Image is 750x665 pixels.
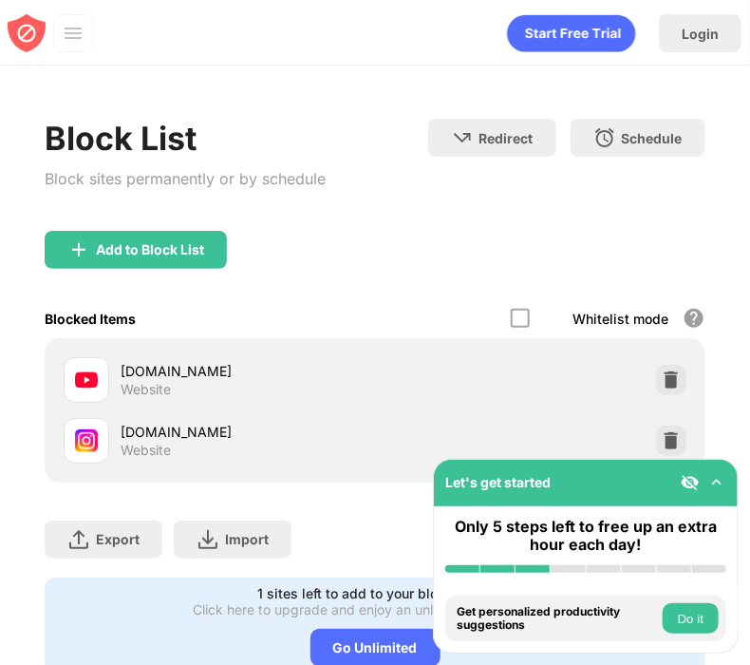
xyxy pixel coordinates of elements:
div: Let's get started [445,474,551,490]
div: Website [121,442,171,459]
div: [DOMAIN_NAME] [121,422,375,442]
div: animation [507,14,636,52]
button: Do it [663,603,719,634]
div: Add to Block List [96,242,204,257]
div: [DOMAIN_NAME] [121,361,375,381]
div: Blocked Items [45,311,136,327]
div: Import [225,531,269,547]
div: Website [121,381,171,398]
img: blocksite-icon-red.svg [8,14,46,52]
div: Click here to upgrade and enjoy an unlimited block list. [194,601,534,617]
div: Block sites permanently or by schedule [45,165,326,193]
div: Get personalized productivity suggestions [457,605,658,633]
div: Login [682,26,719,42]
img: omni-setup-toggle.svg [707,473,726,492]
img: eye-not-visible.svg [681,473,700,492]
div: Schedule [622,130,683,146]
div: Export [96,531,140,547]
div: Only 5 steps left to free up an extra hour each day! [445,518,726,554]
img: favicons [75,429,98,452]
img: favicons [75,369,98,391]
div: Block List [45,119,326,158]
div: 1 sites left to add to your block list. [258,585,481,601]
div: Whitelist mode [573,311,669,327]
div: Redirect [479,130,534,146]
